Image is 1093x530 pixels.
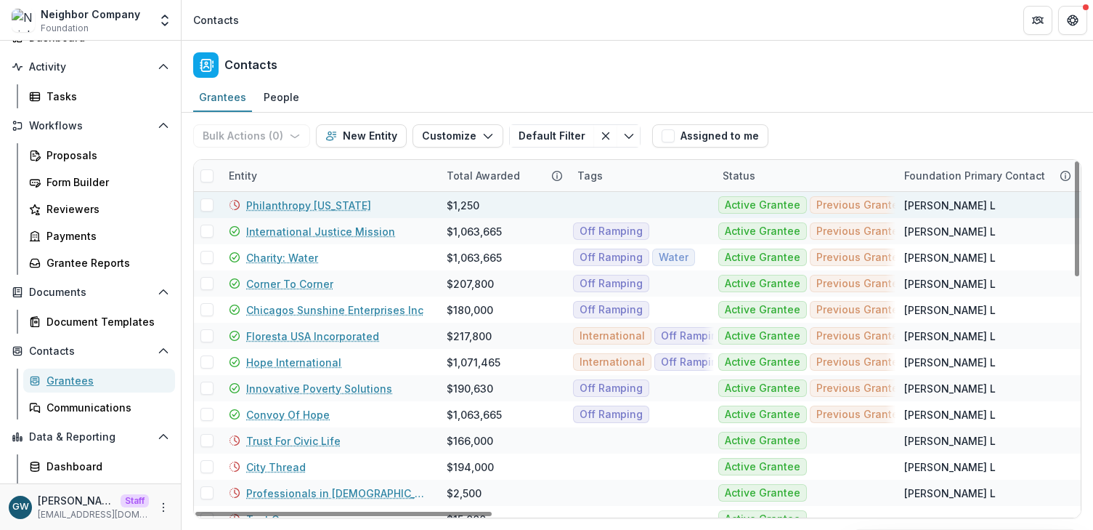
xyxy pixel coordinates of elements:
div: Neighbor Company [41,7,140,22]
div: $1,063,665 [447,407,502,422]
span: Active Grantee [725,304,800,316]
a: Floresta USA Incorporated [246,329,379,344]
div: [PERSON_NAME] L [904,329,996,344]
span: Previous Grantee [816,278,905,290]
p: [PERSON_NAME] [38,493,115,508]
a: Grantees [23,369,175,393]
p: Staff [121,494,149,507]
button: Toggle menu [617,124,641,148]
span: Off Ramping [580,382,643,395]
h2: Contacts [224,58,277,72]
span: Previous Grantee [816,199,905,212]
div: Tags [569,160,714,191]
button: Assigned to me [652,124,768,148]
div: [PERSON_NAME] L [904,198,996,213]
span: Foundation [41,22,89,35]
div: [PERSON_NAME] L [904,486,996,501]
div: Entity [220,160,438,191]
div: Foundation Primary Contact [895,160,1077,191]
div: Entity [220,168,266,183]
button: Open entity switcher [155,6,175,35]
div: $2,500 [447,486,482,501]
span: Off Ramping [580,304,643,316]
img: Neighbor Company [12,9,35,32]
a: Convoy Of Hope [246,407,330,422]
span: International [580,356,645,369]
span: Workflows [29,120,152,132]
button: Default Filter [509,124,594,148]
span: Previous Grantee [816,225,905,238]
div: Tags [569,168,611,183]
a: Innovative Poverty Solutions [246,381,392,396]
div: Foundation Primary Contact [895,168,1054,183]
div: Grace Willig [12,502,29,512]
div: [PERSON_NAME] L [904,381,996,396]
span: Off Ramping [580,225,643,238]
div: $194,000 [447,459,494,475]
a: Payments [23,224,175,248]
div: Total Awarded [438,160,569,191]
button: New Entity [316,124,407,148]
span: Active Grantee [725,356,800,369]
span: Active Grantee [725,330,800,342]
div: Total Awarded [438,168,529,183]
button: Customize [413,124,503,148]
a: Chicagos Sunshine Enterprises Inc [246,302,423,318]
span: International [580,330,645,342]
div: Tasks [46,89,163,104]
span: Previous Grantee [816,382,905,395]
div: $180,000 [447,302,493,318]
a: Reviewers [23,197,175,221]
div: Proposals [46,148,163,163]
a: Philanthropy [US_STATE] [246,198,371,213]
span: Previous Grantee [816,356,905,369]
button: Open Workflows [6,114,175,137]
a: Proposals [23,143,175,167]
div: $1,250 [447,198,479,213]
span: Active Grantee [725,278,800,290]
span: Off Ramping [580,252,643,264]
div: $190,630 [447,381,493,396]
span: Previous Grantee [816,330,905,342]
div: Payments [46,228,163,244]
nav: breadcrumb [187,9,245,31]
div: [PERSON_NAME] L [904,355,996,370]
span: Off Ramping [580,409,643,421]
a: Professionals in [DEMOGRAPHIC_DATA] Philanthropy [246,486,429,501]
button: Partners [1023,6,1052,35]
a: International Justice Mission [246,224,395,239]
span: Documents [29,286,152,299]
div: Grantees [46,373,163,388]
span: Active Grantee [725,435,800,447]
span: Off Ramping [661,330,724,342]
div: -- [904,512,914,527]
div: $166,000 [447,433,493,449]
a: Communications [23,396,175,419]
button: Get Help [1058,6,1087,35]
span: Active Grantee [725,199,800,212]
a: Corner To Corner [246,276,333,292]
div: Status [714,160,895,191]
span: Previous Grantee [816,409,905,421]
span: Off Ramping [661,356,724,369]
span: Off Ramping [580,278,643,290]
span: Water [659,252,688,264]
span: Previous Grantee [816,252,905,264]
button: Open Data & Reporting [6,425,175,449]
div: Reviewers [46,201,163,217]
span: Active Grantee [725,225,800,238]
a: Dashboard [23,454,175,478]
div: Dashboard [46,459,163,474]
p: [EMAIL_ADDRESS][DOMAIN_NAME] [38,508,149,521]
div: [PERSON_NAME] L [904,250,996,265]
div: $1,063,665 [447,250,502,265]
button: Open Contacts [6,340,175,363]
div: Contacts [193,12,239,28]
a: Hope International [246,355,341,370]
a: Form Builder [23,170,175,194]
span: Data & Reporting [29,431,152,443]
div: Document Templates [46,314,163,329]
